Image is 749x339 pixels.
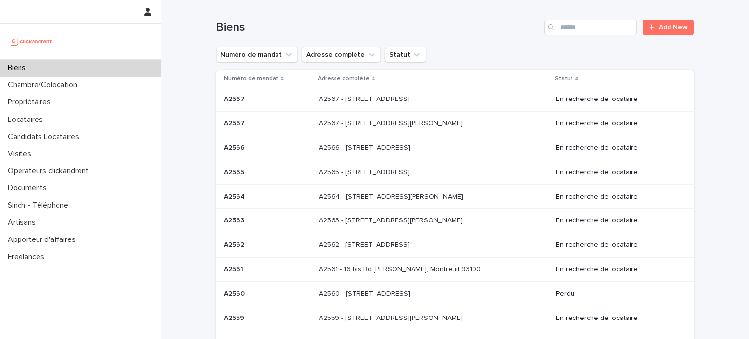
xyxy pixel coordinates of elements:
[224,288,247,298] p: A2560
[4,218,43,227] p: Artisans
[659,24,688,31] span: Add New
[216,209,694,233] tr: A2563A2563 A2563 - [STREET_ADDRESS][PERSON_NAME]A2563 - [STREET_ADDRESS][PERSON_NAME] En recherch...
[224,73,278,84] p: Numéro de mandat
[216,257,694,281] tr: A2561A2561 A2561 - 16 bis Bd [PERSON_NAME], Montreuil 93100A2561 - 16 bis Bd [PERSON_NAME], Montr...
[224,263,245,274] p: A2561
[319,142,412,152] p: A2566 - [STREET_ADDRESS]
[224,215,246,225] p: A2563
[319,166,412,177] p: A2565 - [STREET_ADDRESS]
[556,314,678,322] p: En recherche de locataire
[224,191,247,201] p: A2564
[556,241,678,249] p: En recherche de locataire
[556,120,678,128] p: En recherche de locataire
[224,93,247,103] p: A2567
[556,290,678,298] p: Perdu
[643,20,694,35] a: Add New
[4,183,55,193] p: Documents
[216,47,298,62] button: Numéro de mandat
[556,144,678,152] p: En recherche de locataire
[556,217,678,225] p: En recherche de locataire
[224,312,246,322] p: A2559
[544,20,637,35] input: Search
[216,281,694,306] tr: A2560A2560 A2560 - [STREET_ADDRESS]A2560 - [STREET_ADDRESS] Perdu
[8,32,55,51] img: UCB0brd3T0yccxBKYDjQ
[319,118,465,128] p: A2567 - [STREET_ADDRESS][PERSON_NAME]
[4,63,34,73] p: Biens
[319,263,483,274] p: A2561 - 16 bis Bd [PERSON_NAME], Montreuil 93100
[4,132,87,141] p: Candidats Locataires
[4,201,76,210] p: Sinch - Téléphone
[385,47,426,62] button: Statut
[4,252,52,261] p: Freelances
[4,235,83,244] p: Apporteur d'affaires
[302,47,381,62] button: Adresse complète
[556,95,678,103] p: En recherche de locataire
[216,112,694,136] tr: A2567A2567 A2567 - [STREET_ADDRESS][PERSON_NAME]A2567 - [STREET_ADDRESS][PERSON_NAME] En recherch...
[319,191,465,201] p: A2564 - [STREET_ADDRESS][PERSON_NAME]
[318,73,370,84] p: Adresse complète
[216,160,694,184] tr: A2565A2565 A2565 - [STREET_ADDRESS]A2565 - [STREET_ADDRESS] En recherche de locataire
[4,166,97,176] p: Operateurs clickandrent
[556,168,678,177] p: En recherche de locataire
[216,306,694,330] tr: A2559A2559 A2559 - [STREET_ADDRESS][PERSON_NAME]A2559 - [STREET_ADDRESS][PERSON_NAME] En recherch...
[556,265,678,274] p: En recherche de locataire
[216,233,694,258] tr: A2562A2562 A2562 - [STREET_ADDRESS]A2562 - [STREET_ADDRESS] En recherche de locataire
[4,98,59,107] p: Propriétaires
[224,142,247,152] p: A2566
[224,118,247,128] p: A2567
[319,288,412,298] p: A2560 - [STREET_ADDRESS]
[224,239,246,249] p: A2562
[216,136,694,160] tr: A2566A2566 A2566 - [STREET_ADDRESS]A2566 - [STREET_ADDRESS] En recherche de locataire
[319,215,465,225] p: A2563 - 781 Avenue de Monsieur Teste, Montpellier 34070
[319,93,412,103] p: A2567 - [STREET_ADDRESS]
[319,239,412,249] p: A2562 - [STREET_ADDRESS]
[4,80,85,90] p: Chambre/Colocation
[319,312,465,322] p: A2559 - [STREET_ADDRESS][PERSON_NAME]
[216,20,540,35] h1: Biens
[556,193,678,201] p: En recherche de locataire
[4,149,39,159] p: Visites
[216,87,694,112] tr: A2567A2567 A2567 - [STREET_ADDRESS]A2567 - [STREET_ADDRESS] En recherche de locataire
[216,184,694,209] tr: A2564A2564 A2564 - [STREET_ADDRESS][PERSON_NAME]A2564 - [STREET_ADDRESS][PERSON_NAME] En recherch...
[555,73,573,84] p: Statut
[224,166,246,177] p: A2565
[4,115,51,124] p: Locataires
